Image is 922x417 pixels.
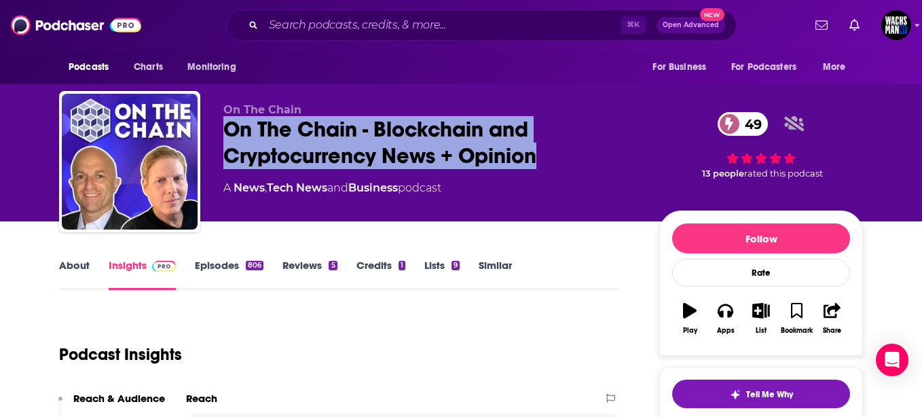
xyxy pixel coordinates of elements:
[746,389,793,400] span: Tell Me Why
[282,259,337,290] a: Reviews5
[815,294,850,343] button: Share
[73,392,165,405] p: Reach & Audience
[744,168,823,179] span: rated this podcast
[823,58,846,77] span: More
[186,392,217,405] h2: Reach
[643,54,723,80] button: open menu
[810,14,833,37] a: Show notifications dropdown
[672,380,850,408] button: tell me why sparkleTell Me Why
[59,259,90,290] a: About
[223,103,301,116] span: On The Chain
[226,10,737,41] div: Search podcasts, credits, & more...
[234,181,265,194] a: News
[881,10,911,40] button: Show profile menu
[881,10,911,40] img: User Profile
[263,14,621,36] input: Search podcasts, credits, & more...
[246,261,263,270] div: 806
[672,294,707,343] button: Play
[62,94,198,230] img: On The Chain - Blockchain and Cryptocurrency News + Opinion
[265,181,267,194] span: ,
[125,54,171,80] a: Charts
[223,180,441,196] div: A podcast
[844,14,865,37] a: Show notifications dropdown
[707,294,743,343] button: Apps
[152,261,176,272] img: Podchaser Pro
[813,54,863,80] button: open menu
[58,392,165,417] button: Reach & Audience
[722,54,816,80] button: open menu
[187,58,236,77] span: Monitoring
[781,327,813,335] div: Bookmark
[823,327,841,335] div: Share
[743,294,779,343] button: List
[399,261,405,270] div: 1
[329,261,337,270] div: 5
[876,344,908,376] div: Open Intercom Messenger
[663,22,719,29] span: Open Advanced
[731,112,769,136] span: 49
[59,344,182,365] h1: Podcast Insights
[700,8,724,21] span: New
[69,58,109,77] span: Podcasts
[672,223,850,253] button: Follow
[779,294,814,343] button: Bookmark
[267,181,327,194] a: Tech News
[356,259,405,290] a: Credits1
[672,259,850,287] div: Rate
[756,327,767,335] div: List
[702,168,744,179] span: 13 people
[348,181,398,194] a: Business
[327,181,348,194] span: and
[652,58,706,77] span: For Business
[659,103,863,187] div: 49 13 peoplerated this podcast
[657,17,725,33] button: Open AdvancedNew
[59,54,126,80] button: open menu
[195,259,263,290] a: Episodes806
[11,12,141,38] img: Podchaser - Follow, Share and Rate Podcasts
[731,58,796,77] span: For Podcasters
[718,112,769,136] a: 49
[730,389,741,400] img: tell me why sparkle
[881,10,911,40] span: Logged in as WachsmanNY
[451,261,460,270] div: 9
[683,327,697,335] div: Play
[424,259,460,290] a: Lists9
[717,327,735,335] div: Apps
[479,259,512,290] a: Similar
[621,16,646,34] span: ⌘ K
[178,54,253,80] button: open menu
[134,58,163,77] span: Charts
[109,259,176,290] a: InsightsPodchaser Pro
